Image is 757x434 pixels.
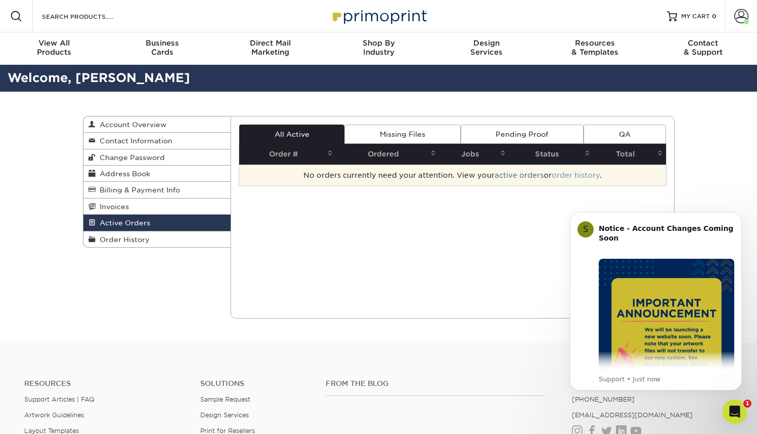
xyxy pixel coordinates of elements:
[96,153,165,162] span: Change Password
[325,38,433,57] div: Industry
[572,411,693,419] a: [EMAIL_ADDRESS][DOMAIN_NAME]
[723,400,747,424] iframe: Intercom live chat
[649,38,757,57] div: & Support
[41,10,140,22] input: SEARCH PRODUCTS.....
[83,231,231,247] a: Order History
[96,186,180,194] span: Billing & Payment Info
[649,38,757,48] span: Contact
[239,165,666,186] td: No orders currently need your attention. View your or .
[96,203,129,211] span: Invoices
[216,32,325,65] a: Direct MailMarketing
[96,235,150,244] span: Order History
[584,125,665,144] a: QA
[344,125,460,144] a: Missing Files
[216,38,325,48] span: Direct Mail
[200,396,250,403] a: Sample Request
[3,403,86,430] iframe: Google Customer Reviews
[432,38,541,57] div: Services
[24,396,95,403] a: Support Articles | FAQ
[509,144,593,165] th: Status
[200,379,310,388] h4: Solutions
[439,144,509,165] th: Jobs
[649,32,757,65] a: Contact& Support
[96,219,150,227] span: Active Orders
[83,133,231,149] a: Contact Information
[326,379,545,388] h4: From the Blog
[83,149,231,166] a: Change Password
[336,144,439,165] th: Ordered
[216,38,325,57] div: Marketing
[325,38,433,48] span: Shop By
[541,32,649,65] a: Resources& Templates
[541,38,649,48] span: Resources
[239,125,344,144] a: All Active
[108,32,216,65] a: BusinessCards
[83,116,231,133] a: Account Overview
[83,182,231,198] a: Billing & Payment Info
[541,38,649,57] div: & Templates
[96,137,172,145] span: Contact Information
[83,199,231,215] a: Invoices
[24,379,185,388] h4: Resources
[239,144,336,165] th: Order #
[325,32,433,65] a: Shop ByIndustry
[712,13,717,20] span: 0
[96,121,166,129] span: Account Overview
[432,38,541,48] span: Design
[593,144,665,165] th: Total
[83,215,231,231] a: Active Orders
[555,197,757,407] iframe: Intercom notifications message
[432,32,541,65] a: DesignServices
[495,171,544,179] a: active orders
[552,171,600,179] a: order history
[461,125,584,144] a: Pending Proof
[108,38,216,48] span: Business
[328,5,429,27] img: Primoprint
[200,411,249,419] a: Design Services
[108,38,216,57] div: Cards
[743,400,751,408] span: 1
[83,166,231,182] a: Address Book
[681,12,710,21] span: MY CART
[96,170,150,178] span: Address Book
